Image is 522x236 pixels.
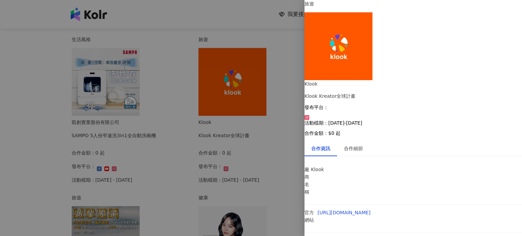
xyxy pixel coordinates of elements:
p: 合作金額： $0 起 [304,130,522,136]
p: Klook [311,166,340,173]
p: 發布平台： [304,105,522,110]
p: 廠商名稱 [304,166,308,196]
p: 官方網站 [304,209,314,224]
div: Klook [304,80,522,88]
p: 活動檔期：[DATE]-[DATE] [304,120,522,126]
img: Klook Kreator全球計畫 [304,12,372,80]
div: Klook Kreator全球計畫 [304,92,522,100]
div: 合作資訊 [311,145,330,152]
a: [URL][DOMAIN_NAME] [318,210,371,215]
div: 合作細節 [344,145,363,152]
